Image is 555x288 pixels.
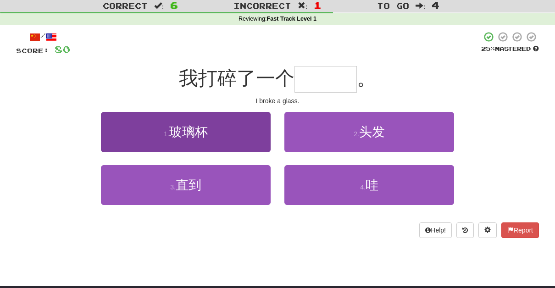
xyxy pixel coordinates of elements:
span: 直到 [176,178,201,192]
small: 2 . [354,130,359,138]
span: 哇 [366,178,378,192]
small: 3 . [170,183,176,191]
span: Correct [103,1,148,10]
span: 。 [357,67,376,89]
div: Mastered [481,45,539,53]
div: I broke a glass. [16,96,539,105]
span: : [298,2,308,10]
small: 1 . [164,130,169,138]
span: : [154,2,164,10]
button: Report [501,222,539,238]
span: Score: [16,47,49,55]
span: 我打碎了一个 [179,67,294,89]
button: Round history (alt+y) [456,222,474,238]
span: To go [377,1,409,10]
span: 头发 [359,125,385,139]
span: 80 [55,44,70,55]
strong: Fast Track Level 1 [267,16,317,22]
span: : [416,2,426,10]
span: 25 % [481,45,495,52]
button: Help! [419,222,452,238]
span: 玻璃杯 [169,125,208,139]
button: 4.哇 [284,165,454,205]
span: Incorrect [233,1,291,10]
div: / [16,31,70,43]
button: 3.直到 [101,165,271,205]
button: 2.头发 [284,112,454,152]
small: 4 . [360,183,366,191]
button: 1.玻璃杯 [101,112,271,152]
